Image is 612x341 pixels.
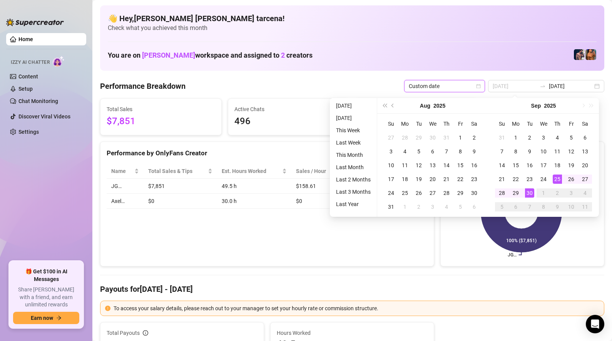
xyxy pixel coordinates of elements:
div: 11 [400,161,410,170]
div: 13 [580,147,590,156]
td: 2025-09-03 [426,200,440,214]
div: 7 [497,147,507,156]
td: 2025-10-11 [578,200,592,214]
div: 20 [428,175,437,184]
div: 23 [525,175,534,184]
div: 19 [567,161,576,170]
button: Last year (Control + left) [380,98,389,113]
td: 2025-09-29 [509,186,523,200]
span: Sales / Hour [296,167,337,175]
td: 2025-08-21 [440,172,453,186]
td: 2025-10-10 [564,200,578,214]
li: Last Week [333,138,374,147]
li: Last Month [333,163,374,172]
td: 2025-09-15 [509,158,523,172]
div: 14 [497,161,507,170]
div: 4 [400,147,410,156]
span: Hours Worked [277,329,428,337]
div: 2 [470,133,479,142]
td: $158.61 [291,179,348,194]
td: 2025-09-06 [578,131,592,145]
td: 2025-08-19 [412,172,426,186]
th: Total Sales & Tips [144,164,217,179]
a: Settings [18,129,39,135]
td: 2025-07-30 [426,131,440,145]
td: 2025-09-18 [550,158,564,172]
td: 2025-09-02 [523,131,537,145]
td: 2025-08-24 [384,186,398,200]
td: 2025-08-17 [384,172,398,186]
div: Est. Hours Worked [222,167,280,175]
td: 2025-08-14 [440,158,453,172]
div: 24 [539,175,548,184]
span: calendar [476,84,481,88]
div: 4 [553,133,562,142]
td: 2025-08-18 [398,172,412,186]
td: 2025-09-10 [537,145,550,158]
td: 2025-09-17 [537,158,550,172]
div: 6 [470,202,479,211]
a: Setup [18,86,33,92]
td: 2025-08-23 [467,172,481,186]
div: 29 [414,133,423,142]
div: 8 [456,147,465,156]
div: 30 [470,188,479,198]
button: Choose a year [544,98,556,113]
th: We [426,117,440,131]
div: 9 [553,202,562,211]
td: 2025-08-13 [426,158,440,172]
td: 2025-10-01 [537,186,550,200]
button: Choose a month [531,98,541,113]
div: 19 [414,175,423,184]
td: 2025-08-01 [453,131,467,145]
div: 6 [428,147,437,156]
td: 2025-09-01 [509,131,523,145]
img: Axel [574,49,585,60]
td: 2025-08-10 [384,158,398,172]
th: Sa [578,117,592,131]
td: 2025-07-31 [440,131,453,145]
div: 31 [386,202,396,211]
td: 2025-09-12 [564,145,578,158]
div: 25 [400,188,410,198]
td: 2025-10-03 [564,186,578,200]
td: 2025-08-03 [384,145,398,158]
td: $0 [144,194,217,209]
li: [DATE] [333,101,374,110]
h4: 👋 Hey, [PERSON_NAME] [PERSON_NAME] tarcena ! [108,13,597,24]
td: 2025-08-12 [412,158,426,172]
th: Th [440,117,453,131]
td: 49.5 h [217,179,291,194]
td: 30.0 h [217,194,291,209]
li: [DATE] [333,113,374,123]
div: 28 [442,188,451,198]
div: 22 [511,175,520,184]
h4: Payouts for [DATE] - [DATE] [100,284,604,294]
td: 2025-10-09 [550,200,564,214]
td: 2025-08-08 [453,145,467,158]
div: 15 [456,161,465,170]
h4: Performance Breakdown [100,81,186,91]
th: Th [550,117,564,131]
span: Share [PERSON_NAME] with a friend, and earn unlimited rewards [13,286,79,309]
td: 2025-09-28 [495,186,509,200]
li: This Week [333,126,374,135]
td: 2025-08-06 [426,145,440,158]
td: 2025-08-04 [398,145,412,158]
div: 10 [567,202,576,211]
div: Performance by OnlyFans Creator [107,148,428,158]
div: 22 [456,175,465,184]
div: 9 [470,147,479,156]
span: 496 [234,114,343,129]
a: Chat Monitoring [18,98,58,104]
td: 2025-09-11 [550,145,564,158]
td: 2025-09-20 [578,158,592,172]
td: 2025-09-26 [564,172,578,186]
div: 5 [456,202,465,211]
th: Sales / Hour [291,164,348,179]
span: Check what you achieved this month [108,24,597,32]
span: Total Payouts [107,329,140,337]
th: Fr [564,117,578,131]
div: 30 [525,188,534,198]
div: 16 [470,161,479,170]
